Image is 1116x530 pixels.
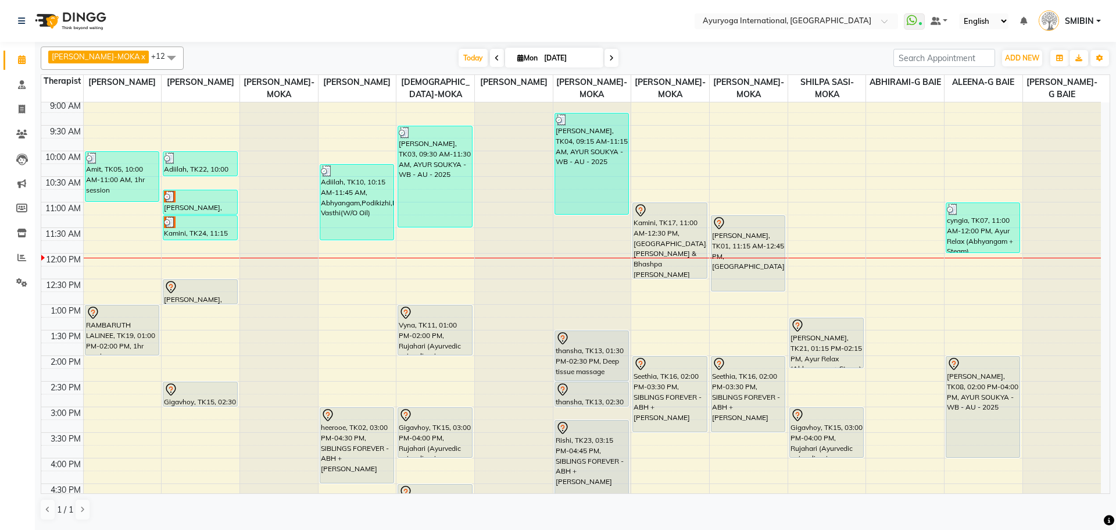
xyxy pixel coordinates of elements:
span: SHILPA SASI-MOKA [788,75,866,102]
span: [PERSON_NAME] [319,75,396,90]
div: [PERSON_NAME], TK01, 12:30 PM-01:00 PM, Consultation with [PERSON_NAME] at [GEOGRAPHIC_DATA] [163,280,237,304]
div: Adiilah, TK10, 10:15 AM-11:45 AM, Abhyangam,Podikizhi,Kadee Vasthi(W/O Oil) [320,165,394,240]
span: ALEENA-G BAIE [945,75,1022,90]
img: SMIBIN [1039,10,1059,31]
span: Today [459,49,488,67]
div: Vyna, TK11, 01:00 PM-02:00 PM, Rujahari (Ayurvedic pain relieveing massage) [398,305,471,355]
span: [PERSON_NAME] [475,75,553,90]
div: thansha, TK13, 01:30 PM-02:30 PM, Deep tissue massage [555,331,628,380]
div: cyngia, TK07, 11:00 AM-12:00 PM, Ayur Relax (Abhyangam + Steam) [946,203,1020,252]
div: Kamini, TK17, 11:00 AM-12:30 PM, [GEOGRAPHIC_DATA],[PERSON_NAME] & Bhashpa [PERSON_NAME](W/O Oil) [633,203,706,278]
div: [PERSON_NAME], TK21, 01:15 PM-02:15 PM, Ayur Relax (Abhyangam + Steam) [790,318,863,368]
span: [PERSON_NAME] [162,75,239,90]
div: thansha, TK13, 02:30 PM-03:00 PM, ADD-ON Head & Foot Reflexology (30Min.) [555,382,628,406]
span: [PERSON_NAME]-MOKA [240,75,318,102]
span: SMIBIN [1065,15,1094,27]
input: 2025-09-01 [541,49,599,67]
a: x [140,52,145,61]
div: 12:30 PM [44,279,83,291]
div: Therapist [41,75,83,87]
div: 1:30 PM [48,330,83,343]
div: 9:30 AM [48,126,83,138]
div: Rishi, TK23, 03:15 PM-04:45 PM, SIBLINGS FOREVER - ABH + [PERSON_NAME] [555,421,628,496]
div: 9:00 AM [48,100,83,112]
button: ADD NEW [1002,50,1042,66]
div: 2:30 PM [48,382,83,394]
span: [PERSON_NAME]-G BAIE [1023,75,1101,102]
span: [PERSON_NAME]-MOKA [631,75,709,102]
div: 10:00 AM [43,151,83,163]
span: [PERSON_NAME]-MOKA [553,75,631,102]
div: Adiilah, TK22, 10:00 AM-10:30 AM, Consultation with [PERSON_NAME] at [GEOGRAPHIC_DATA] [163,152,237,176]
span: +12 [151,51,174,61]
span: [PERSON_NAME] [84,75,162,90]
span: ABHIRAMI-G BAIE [866,75,944,90]
div: 1:00 PM [48,305,83,317]
div: [PERSON_NAME], TK12, 10:45 AM-11:15 AM, Consultation with [PERSON_NAME] at [GEOGRAPHIC_DATA] [163,190,237,214]
div: 3:30 PM [48,433,83,445]
div: Seethia, TK16, 02:00 PM-03:30 PM, SIBLINGS FOREVER - ABH + [PERSON_NAME] [711,357,785,432]
span: [DEMOGRAPHIC_DATA]-MOKA [396,75,474,102]
div: [PERSON_NAME], TK03, 09:30 AM-11:30 AM, AYUR SOUKYA - WB - AU - 2025 [398,126,471,227]
div: 4:30 PM [48,484,83,496]
div: 2:00 PM [48,356,83,368]
div: Gigavhoy, TK15, 03:00 PM-04:00 PM, Rujahari (Ayurvedic pain relieveing massage) [790,408,863,457]
span: 1 / 1 [57,504,73,516]
span: [PERSON_NAME]-MOKA [52,52,140,61]
div: 12:00 PM [44,254,83,266]
div: [PERSON_NAME], TK04, 09:15 AM-11:15 AM, AYUR SOUKYA - WB - AU - 2025 [555,113,628,214]
div: Gigavhoy, TK15, 03:00 PM-04:00 PM, Rujahari (Ayurvedic pain relieveing massage) [398,408,471,457]
span: ADD NEW [1005,54,1039,62]
img: logo [30,5,109,37]
span: Mon [514,54,541,62]
div: 10:30 AM [43,177,83,189]
div: heerooe, TK02, 03:00 PM-04:30 PM, SIBLINGS FOREVER - ABH + [PERSON_NAME] [320,408,394,483]
div: Gigavhoy, TK15, 02:30 PM-03:00 PM, Consultation with [PERSON_NAME] at [GEOGRAPHIC_DATA] [163,382,237,406]
div: [PERSON_NAME], TK08, 02:00 PM-04:00 PM, AYUR SOUKYA - WB - AU - 2025 [946,357,1020,457]
div: Amit, TK05, 10:00 AM-11:00 AM, 1hr session [85,152,159,201]
div: 4:00 PM [48,458,83,471]
div: [PERSON_NAME], TK01, 11:15 AM-12:45 PM, [GEOGRAPHIC_DATA] [711,216,785,291]
div: RAMBARUTH LALINEE, TK19, 01:00 PM-02:00 PM, 1hr session [85,305,159,355]
span: [PERSON_NAME]-MOKA [710,75,788,102]
div: 11:30 AM [43,228,83,240]
input: Search Appointment [893,49,995,67]
div: 3:00 PM [48,407,83,419]
div: 11:00 AM [43,202,83,215]
div: Kamini, TK24, 11:15 AM-11:45 AM, Consultation with [PERSON_NAME] at [GEOGRAPHIC_DATA] [163,216,237,240]
div: Seethia, TK16, 02:00 PM-03:30 PM, SIBLINGS FOREVER - ABH + [PERSON_NAME] [633,357,706,432]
